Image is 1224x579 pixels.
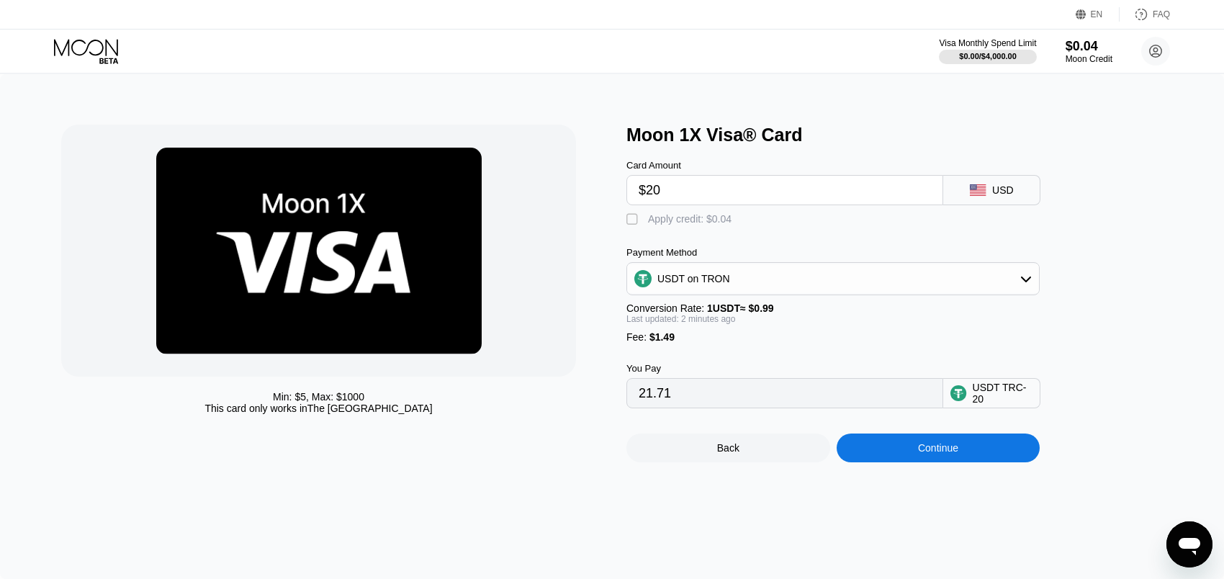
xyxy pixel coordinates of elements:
[648,213,732,225] div: Apply credit: $0.04
[939,38,1036,48] div: Visa Monthly Spend Limit
[1166,521,1212,567] iframe: Button to launch messaging window
[707,302,774,314] span: 1 USDT ≈ $0.99
[992,184,1014,196] div: USD
[1076,7,1120,22] div: EN
[1120,7,1170,22] div: FAQ
[626,212,641,227] div: 
[918,442,958,454] div: Continue
[626,125,1177,145] div: Moon 1X Visa® Card
[626,160,943,171] div: Card Amount
[717,442,739,454] div: Back
[626,247,1040,258] div: Payment Method
[627,264,1039,293] div: USDT on TRON
[837,434,1040,462] div: Continue
[626,363,943,374] div: You Pay
[639,176,931,205] input: $0.00
[626,331,1040,343] div: Fee :
[649,331,675,343] span: $1.49
[626,302,1040,314] div: Conversion Rate:
[1066,39,1112,64] div: $0.04Moon Credit
[1066,54,1112,64] div: Moon Credit
[657,273,730,284] div: USDT on TRON
[273,391,364,403] div: Min: $ 5 , Max: $ 1000
[973,382,1033,405] div: USDT TRC-20
[959,52,1017,60] div: $0.00 / $4,000.00
[626,434,830,462] div: Back
[939,38,1036,64] div: Visa Monthly Spend Limit$0.00/$4,000.00
[1091,9,1103,19] div: EN
[204,403,432,414] div: This card only works in The [GEOGRAPHIC_DATA]
[1153,9,1170,19] div: FAQ
[626,314,1040,324] div: Last updated: 2 minutes ago
[1066,39,1112,54] div: $0.04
